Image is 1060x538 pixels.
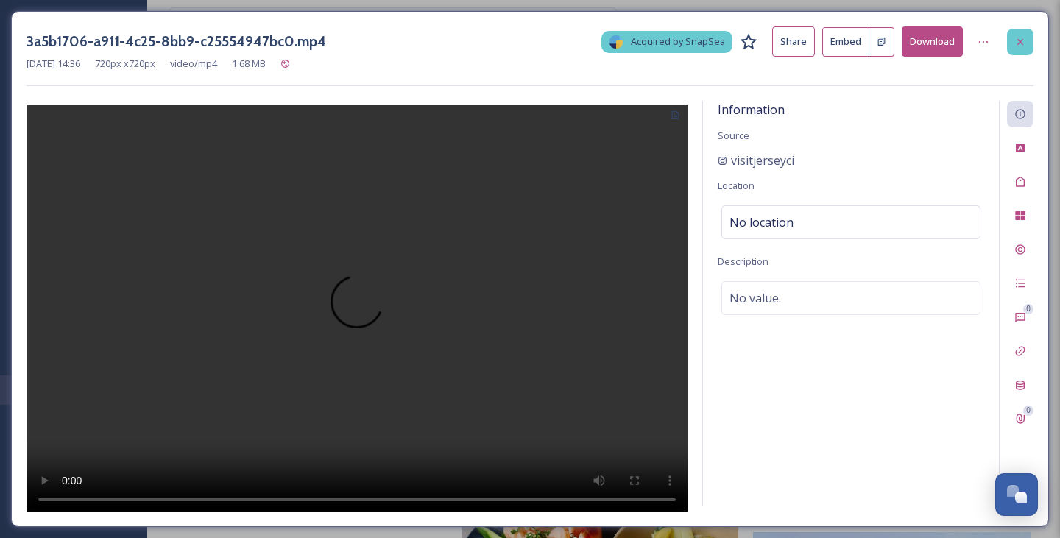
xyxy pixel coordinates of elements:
[822,27,869,57] button: Embed
[170,57,217,71] span: video/mp4
[718,152,794,169] a: visitjerseyci
[902,26,963,57] button: Download
[26,57,80,71] span: [DATE] 14:36
[95,57,155,71] span: 720 px x 720 px
[1023,304,1033,314] div: 0
[772,26,815,57] button: Share
[718,179,755,192] span: Location
[718,102,785,118] span: Information
[232,57,266,71] span: 1.68 MB
[995,473,1038,516] button: Open Chat
[729,213,794,231] span: No location
[718,255,768,268] span: Description
[631,35,725,49] span: Acquired by SnapSea
[609,35,623,49] img: snapsea-logo.png
[731,152,794,169] span: visitjerseyci
[1023,406,1033,416] div: 0
[718,129,749,142] span: Source
[729,289,781,307] span: No value.
[26,31,326,52] h3: 3a5b1706-a911-4c25-8bb9-c25554947bc0.mp4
